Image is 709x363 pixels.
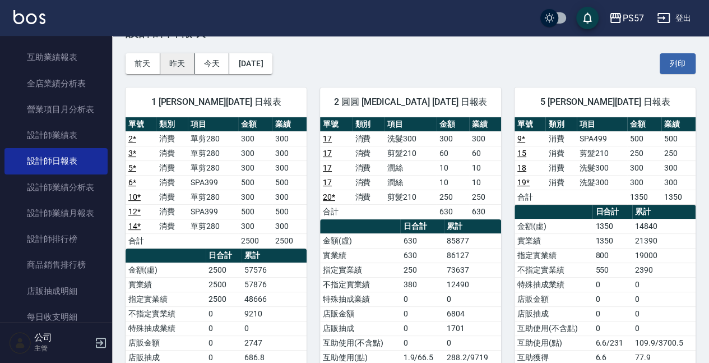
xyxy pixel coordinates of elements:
div: PS57 [622,11,643,25]
button: [DATE] [229,53,272,74]
td: 57876 [242,277,307,292]
td: 0 [592,292,632,306]
td: 不指定實業績 [126,306,206,321]
td: 洗髮300 [577,160,627,175]
td: 630 [437,204,469,219]
td: 380 [400,277,444,292]
th: 類別 [156,117,187,132]
th: 金額 [627,117,661,132]
td: 實業績 [126,277,206,292]
a: 互助業績報表 [4,44,108,70]
td: 800 [592,248,632,263]
td: 250 [627,146,661,160]
td: 6.6/231 [592,336,632,350]
td: 消費 [156,146,187,160]
td: 2500 [206,277,241,292]
td: 金額(虛) [320,233,400,248]
td: SPA399 [188,204,238,219]
button: save [576,7,599,29]
td: 0 [444,292,501,306]
td: SPA499 [577,131,627,146]
td: 300 [437,131,469,146]
td: 300 [238,190,272,204]
td: 指定實業績 [126,292,206,306]
td: 潤絲 [384,175,437,190]
td: 金額(虛) [126,263,206,277]
td: 300 [272,146,307,160]
span: 2 圓圓 [MEDICAL_DATA] [DATE] 日報表 [333,97,488,108]
td: 0 [400,306,444,321]
td: 2500 [206,292,241,306]
td: 0 [632,292,696,306]
a: 設計師業績月報表 [4,200,108,226]
th: 單號 [515,117,545,132]
td: 消費 [352,131,384,146]
a: 17 [323,149,332,158]
td: 合計 [320,204,352,219]
td: 630 [400,248,444,263]
th: 單號 [126,117,156,132]
td: 0 [444,336,501,350]
td: 單剪280 [188,219,238,233]
a: 營業項目月分析表 [4,97,108,122]
span: 1 [PERSON_NAME][DATE] 日報表 [139,97,293,108]
td: 300 [661,175,696,190]
a: 設計師業績分析表 [4,174,108,200]
td: 300 [272,160,307,175]
td: 0 [242,321,307,336]
td: 互助使用(點) [515,336,592,350]
td: 48666 [242,292,307,306]
td: 300 [272,219,307,233]
td: 300 [627,160,661,175]
td: 潤絲 [384,160,437,175]
th: 類別 [352,117,384,132]
td: 250 [400,263,444,277]
td: 單剪280 [188,160,238,175]
td: 500 [238,175,272,190]
td: 特殊抽成業績 [126,321,206,336]
table: a dense table [515,117,696,205]
td: 300 [272,190,307,204]
td: 1350 [627,190,661,204]
button: 今天 [195,53,230,74]
td: 550 [592,263,632,277]
th: 類別 [545,117,576,132]
td: 300 [627,175,661,190]
td: 0 [400,292,444,306]
td: 單剪280 [188,146,238,160]
td: 2500 [238,233,272,248]
td: 86127 [444,248,501,263]
a: 17 [323,163,332,172]
a: 店販抽成明細 [4,278,108,304]
td: 店販抽成 [320,321,400,336]
th: 累計 [632,205,696,219]
td: 消費 [156,204,187,219]
td: 剪髮210 [384,146,437,160]
td: 14840 [632,219,696,233]
td: 0 [206,336,241,350]
th: 日合計 [206,249,241,263]
td: 消費 [545,160,576,175]
td: 店販金額 [515,292,592,306]
td: 店販金額 [320,306,400,321]
td: 300 [238,131,272,146]
td: 10 [469,160,501,175]
td: 21390 [632,233,696,248]
td: 互助使用(不含點) [320,336,400,350]
th: 業績 [661,117,696,132]
td: 消費 [156,131,187,146]
th: 日合計 [400,219,444,234]
td: 消費 [156,190,187,204]
a: 17 [323,134,332,143]
td: 0 [592,306,632,321]
td: 消費 [545,131,576,146]
td: 1701 [444,321,501,336]
td: 0 [400,321,444,336]
a: 18 [517,163,526,172]
td: 合計 [126,233,156,248]
td: 19000 [632,248,696,263]
td: 洗髮300 [577,175,627,190]
td: 金額(虛) [515,219,592,233]
td: 1350 [592,233,632,248]
td: 合計 [515,190,545,204]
